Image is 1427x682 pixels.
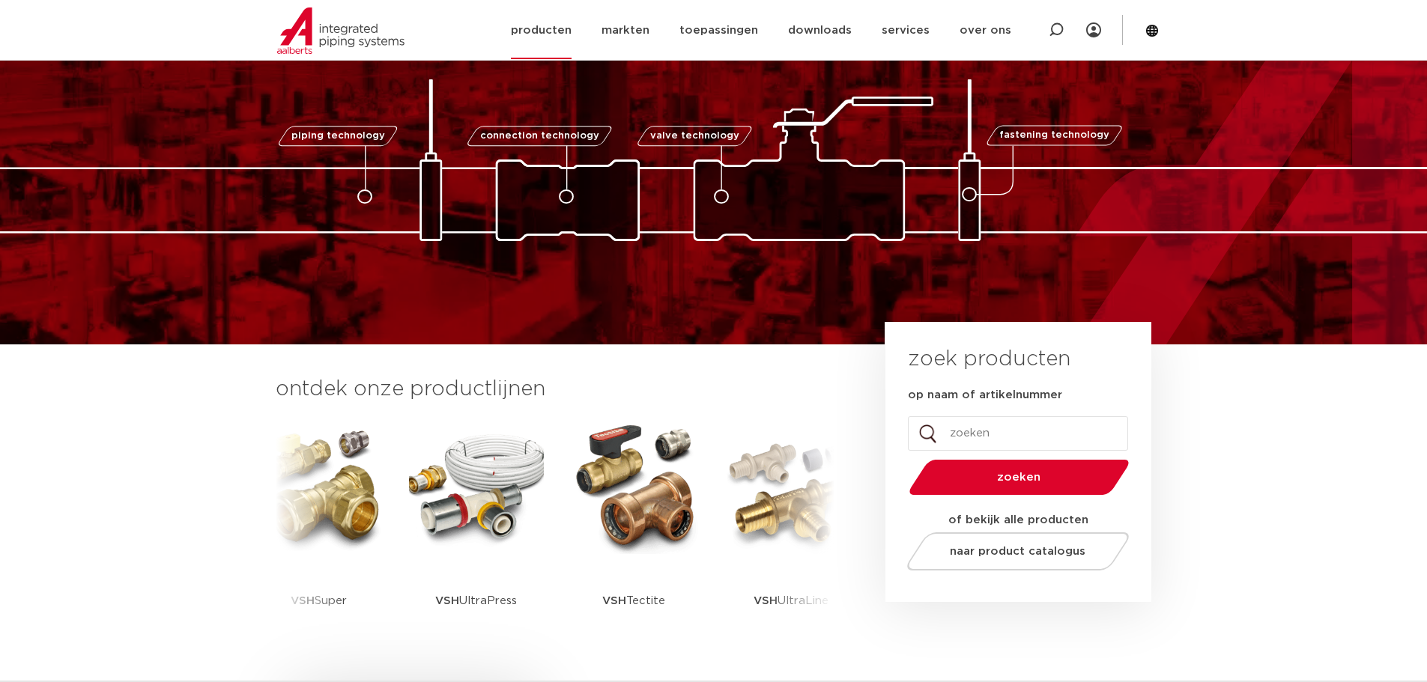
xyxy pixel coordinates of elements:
[948,472,1091,483] span: zoeken
[276,374,834,404] h3: ontdek onze productlijnen
[999,131,1109,141] span: fastening technology
[252,419,387,648] a: VSHSuper
[511,1,1011,59] nav: Menu
[511,1,572,59] a: producten
[754,595,778,606] strong: VSH
[950,546,1085,557] span: naar product catalogus
[908,416,1128,451] input: zoeken
[948,514,1088,526] strong: of bekijk alle producten
[908,344,1070,374] h3: zoek producten
[788,1,852,59] a: downloads
[409,419,544,648] a: VSHUltraPress
[291,595,315,606] strong: VSH
[602,595,626,606] strong: VSH
[479,131,599,141] span: connection technology
[882,1,930,59] a: services
[754,554,828,648] p: UltraLine
[650,131,739,141] span: valve technology
[724,419,858,648] a: VSHUltraLine
[435,595,459,606] strong: VSH
[960,1,1011,59] a: over ons
[602,1,649,59] a: markten
[566,419,701,648] a: VSHTectite
[903,532,1133,570] a: naar product catalogus
[908,388,1062,403] label: op naam of artikelnummer
[602,554,665,648] p: Tectite
[679,1,758,59] a: toepassingen
[291,554,347,648] p: Super
[903,458,1135,496] button: zoeken
[435,554,517,648] p: UltraPress
[291,131,385,141] span: piping technology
